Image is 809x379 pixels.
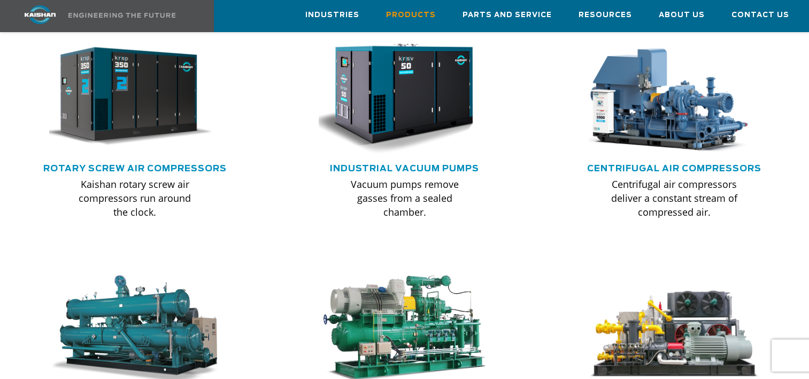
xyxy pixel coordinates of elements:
img: krsp350 [41,39,213,155]
a: Rotary Screw Air Compressors [43,164,227,173]
a: About Us [659,1,705,29]
a: Contact Us [731,1,789,29]
a: Products [386,1,436,29]
span: Resources [579,9,632,21]
p: Kaishan rotary screw air compressors run around the clock. [71,177,199,219]
a: Industrial Vacuum Pumps [330,164,479,173]
img: Engineering the future [68,13,175,18]
p: Vacuum pumps remove gasses from a sealed chamber. [340,177,468,219]
div: thumb-centrifugal-compressor [589,39,760,155]
span: Industries [305,9,359,21]
img: krsv50 [311,39,482,155]
div: krsv50 [319,39,490,155]
span: Parts and Service [463,9,552,21]
p: Centrifugal air compressors deliver a constant stream of compressed air. [610,177,738,219]
a: Parts and Service [463,1,552,29]
div: krsp350 [49,39,220,155]
a: Resources [579,1,632,29]
span: About Us [659,9,705,21]
span: Products [386,9,436,21]
span: Contact Us [731,9,789,21]
a: Industries [305,1,359,29]
img: thumb-centrifugal-compressor [581,39,752,155]
a: Centrifugal Air Compressors [587,164,761,173]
